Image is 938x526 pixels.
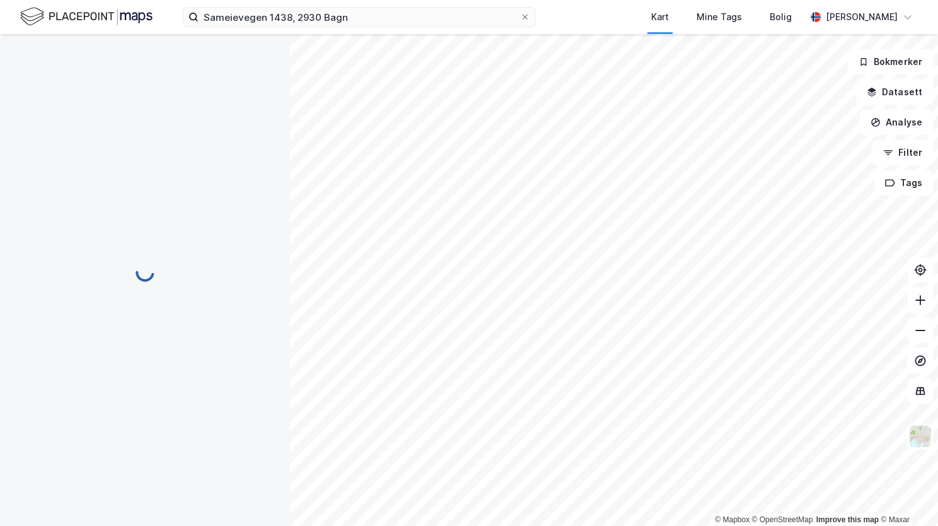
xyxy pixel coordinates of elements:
[860,110,933,135] button: Analyse
[770,9,792,25] div: Bolig
[715,515,750,524] a: Mapbox
[651,9,669,25] div: Kart
[826,9,898,25] div: [PERSON_NAME]
[135,262,155,283] img: spinner.a6d8c91a73a9ac5275cf975e30b51cfb.svg
[872,140,933,165] button: Filter
[199,8,520,26] input: Søk på adresse, matrikkel, gårdeiere, leietakere eller personer
[816,515,879,524] a: Improve this map
[856,79,933,105] button: Datasett
[875,465,938,526] iframe: Chat Widget
[697,9,742,25] div: Mine Tags
[848,49,933,74] button: Bokmerker
[874,170,933,196] button: Tags
[752,515,813,524] a: OpenStreetMap
[20,6,153,28] img: logo.f888ab2527a4732fd821a326f86c7f29.svg
[908,424,932,448] img: Z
